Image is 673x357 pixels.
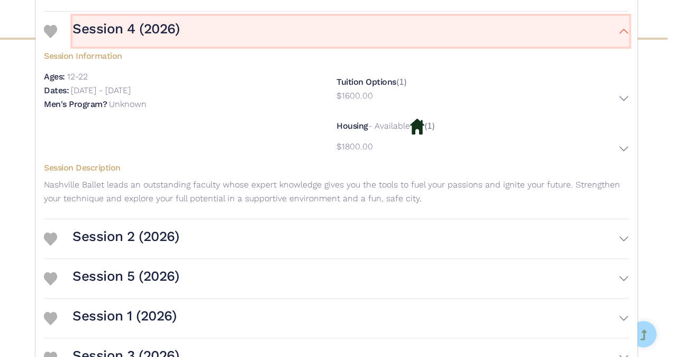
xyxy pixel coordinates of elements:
h3: Session 1 (2026) [72,307,176,325]
h5: Tuition Options [336,77,396,87]
p: 12-22 [67,72,88,82]
h5: Men's Program? [44,99,107,109]
p: [DATE] - [DATE] [71,85,131,95]
button: Session 2 (2026) [72,224,629,254]
h5: Session Description [44,163,629,174]
h3: Session 5 (2026) [72,267,179,285]
img: Heart [44,25,57,38]
h3: Session 4 (2026) [72,20,179,38]
img: Heart [44,312,57,325]
h3: Session 2 (2026) [72,228,179,246]
p: Unknown [109,99,147,109]
div: (1) [336,70,629,113]
h5: Dates: [44,85,69,95]
img: Heart [44,272,57,285]
button: $1800.00 [336,140,629,159]
button: Session 5 (2026) [72,263,629,294]
button: $1600.00 [336,89,629,108]
button: Session 1 (2026) [72,303,629,334]
div: (1) [336,113,629,159]
img: Heart [44,233,57,246]
p: Nashville Ballet leads an outstanding faculty whose expert knowledge gives you the tools to fuel ... [44,178,629,205]
button: Session 4 (2026) [72,16,629,47]
p: $1800.00 [336,140,373,154]
h5: Ages: [44,72,65,82]
p: - Available [368,121,410,131]
p: $1600.00 [336,89,373,103]
h5: Housing [336,121,368,131]
img: Housing Available [410,119,424,135]
h5: Session Information [44,47,629,62]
